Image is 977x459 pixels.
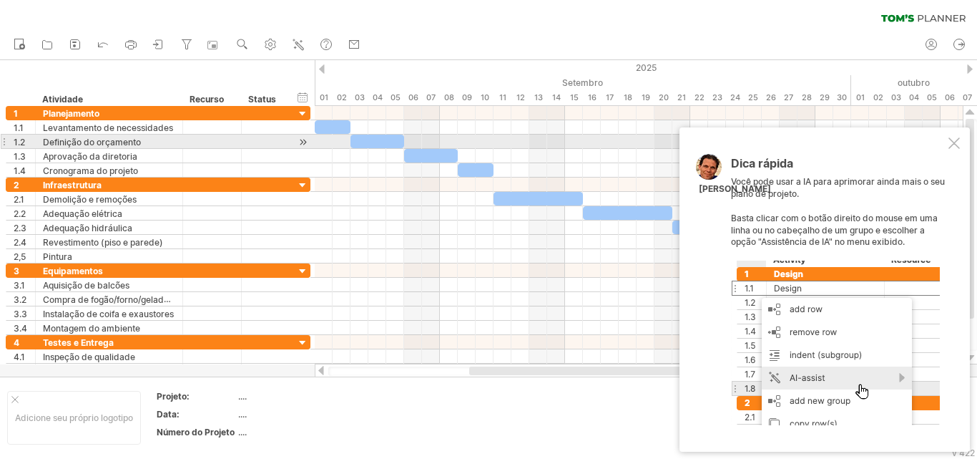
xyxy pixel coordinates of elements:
font: 22 [694,92,704,102]
div: Segunda-feira, 8 de setembro de 2025 [440,90,458,105]
div: Segunda-feira, 6 de outubro de 2025 [941,90,958,105]
font: [PERSON_NAME] [699,183,771,194]
font: 1.4 [14,165,26,176]
font: 20 [659,92,669,102]
font: Pintura [43,251,72,262]
font: Adequação hidráulica [43,223,132,233]
font: 15 [570,92,579,102]
font: 4.1 [14,352,25,362]
font: 30 [837,92,847,102]
font: Número do Projeto [157,427,235,438]
font: 14 [552,92,561,102]
font: 01 [856,92,865,102]
font: outubro [898,77,930,88]
font: Setembro [562,77,603,88]
div: Terça-feira, 9 de setembro de 2025 [458,90,476,105]
font: 07 [963,92,972,102]
font: .... [238,409,247,420]
font: 1 [14,108,18,119]
div: Sexta-feira, 5 de setembro de 2025 [386,90,404,105]
font: 04 [909,92,919,102]
font: Instalação de coifa e exaustores [43,309,174,319]
font: 12 [516,92,525,102]
div: Sábado, 4 de outubro de 2025 [905,90,923,105]
font: 25 [748,92,758,102]
font: 28 [802,92,812,102]
div: Quarta-feira, 17 de setembro de 2025 [601,90,619,105]
font: 3.4 [14,323,27,334]
font: Aquisição de balcões [43,280,129,291]
div: Segunda-feira, 15 de setembro de 2025 [565,90,583,105]
font: Basta clicar com o botão direito do mouse em uma linha ou no cabeçalho de um grupo e escolher a o... [731,213,938,248]
font: 21 [677,92,686,102]
div: Terça-feira, 2 de setembro de 2025 [333,90,350,105]
font: 2 [14,180,19,190]
div: Quarta-feira, 1 de outubro de 2025 [851,90,869,105]
font: 07 [426,92,436,102]
div: Sábado, 13 de setembro de 2025 [529,90,547,105]
div: Domingo, 28 de setembro de 2025 [797,90,815,105]
font: 06 [945,92,955,102]
div: Terça-feira, 30 de setembro de 2025 [833,90,851,105]
div: Quinta-feira, 11 de setembro de 2025 [494,90,511,105]
div: Sábado, 20 de setembro de 2025 [654,90,672,105]
font: Status [248,94,276,105]
div: Domingo, 14 de setembro de 2025 [547,90,565,105]
font: Levantamento de necessidades [43,122,173,133]
div: Sexta-feira, 3 de outubro de 2025 [887,90,905,105]
font: Revestimento (piso e parede) [43,237,163,248]
font: Montagem do ambiente [43,323,140,334]
font: 1.2 [14,137,25,148]
div: Quarta-feira, 3 de setembro de 2025 [350,90,368,105]
div: Terça-feira, 16 de setembro de 2025 [583,90,601,105]
font: 2.4 [14,237,26,248]
font: 2.1 [14,194,24,205]
font: Demolição e remoções [43,194,137,205]
div: Domingo, 7 de setembro de 2025 [422,90,440,105]
font: 29 [820,92,830,102]
font: 04 [373,92,383,102]
font: 05 [391,92,401,102]
font: Inspeção de qualidade [43,352,135,362]
font: 02 [337,92,347,102]
font: 06 [408,92,418,102]
font: 2.3 [14,223,26,233]
div: Sábado, 6 de setembro de 2025 [404,90,422,105]
font: 05 [927,92,937,102]
div: Sexta-feira, 19 de setembro de 2025 [637,90,654,105]
font: Definição do orçamento [43,137,141,148]
font: 01 [320,92,328,102]
div: Setembro de 2025 [315,75,851,90]
font: 11 [499,92,506,102]
font: Infraestrutura [43,180,102,190]
font: 2.2 [14,208,26,219]
font: 17 [606,92,614,102]
font: 16 [588,92,596,102]
font: 3 [14,266,19,276]
font: Dica rápida [731,156,793,170]
div: Sábado, 27 de setembro de 2025 [780,90,797,105]
font: 1.1 [14,122,24,133]
font: 27 [784,92,793,102]
font: 18 [624,92,632,102]
div: Quarta-feira, 10 de setembro de 2025 [476,90,494,105]
font: .... [238,427,247,438]
font: 2025 [636,62,657,73]
div: Domingo, 5 de outubro de 2025 [923,90,941,105]
font: 03 [355,92,365,102]
font: 2,5 [14,251,26,262]
div: Quinta-feira, 2 de outubro de 2025 [869,90,887,105]
font: 09 [462,92,472,102]
font: 03 [891,92,901,102]
font: Projeto: [157,391,190,402]
div: Sexta-feira, 26 de setembro de 2025 [762,90,780,105]
font: 26 [766,92,776,102]
font: Planejamento [43,108,99,119]
font: 10 [481,92,489,102]
div: Segunda-feira, 22 de setembro de 2025 [690,90,708,105]
font: 3.3 [14,309,27,319]
div: Quinta-feira, 25 de setembro de 2025 [744,90,762,105]
font: .... [238,391,247,402]
div: Segunda-feira, 1 de setembro de 2025 [315,90,333,105]
font: Você pode usar a IA para aprimorar ainda mais o seu plano de projeto. [731,176,945,199]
